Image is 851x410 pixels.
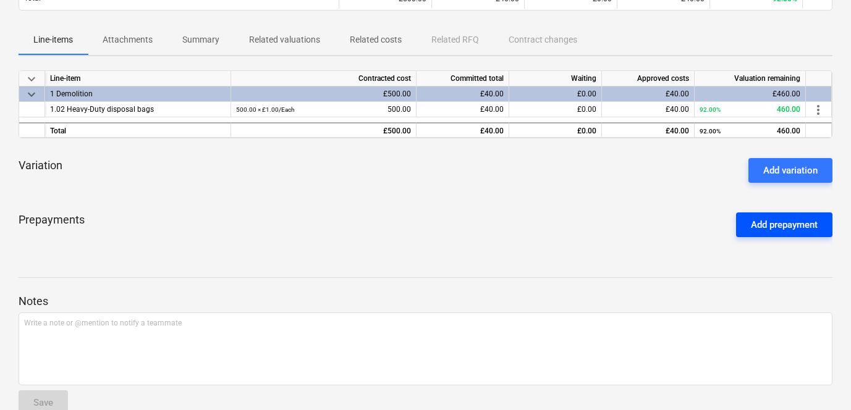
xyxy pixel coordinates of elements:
[602,122,695,138] div: £40.00
[231,86,417,102] div: £500.00
[19,158,62,173] p: Variation
[182,33,219,46] p: Summary
[602,86,695,102] div: £40.00
[24,72,39,86] span: keyboard_arrow_down
[103,33,153,46] p: Attachments
[480,105,504,114] span: £40.00
[700,128,721,135] small: 92.00%
[417,86,509,102] div: £40.00
[509,122,602,138] div: £0.00
[602,71,695,86] div: Approved costs
[231,71,417,86] div: Contracted cost
[666,105,689,114] span: £40.00
[19,294,832,309] p: Notes
[236,102,411,117] div: 500.00
[231,122,417,138] div: £500.00
[736,212,832,237] button: Add prepayment
[45,122,231,138] div: Total
[50,86,226,102] div: 1 Demolition
[236,106,295,113] small: 500.00 × £1.00 / Each
[700,102,800,117] div: 460.00
[24,87,39,102] span: keyboard_arrow_down
[789,351,851,410] iframe: Chat Widget
[751,217,818,233] div: Add prepayment
[509,86,602,102] div: £0.00
[748,158,832,183] button: Add variation
[509,71,602,86] div: Waiting
[417,71,509,86] div: Committed total
[700,123,800,139] div: 460.00
[700,106,721,113] small: 92.00%
[33,33,73,46] p: Line-items
[350,33,402,46] p: Related costs
[19,212,85,237] p: Prepayments
[763,162,818,178] div: Add variation
[811,102,826,117] span: more_vert
[249,33,320,46] p: Related valuations
[417,122,509,138] div: £40.00
[577,105,596,114] span: £0.00
[45,71,231,86] div: Line-item
[50,102,226,117] div: 1.02 Heavy-Duty disposal bags
[695,71,806,86] div: Valuation remaining
[695,86,806,102] div: £460.00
